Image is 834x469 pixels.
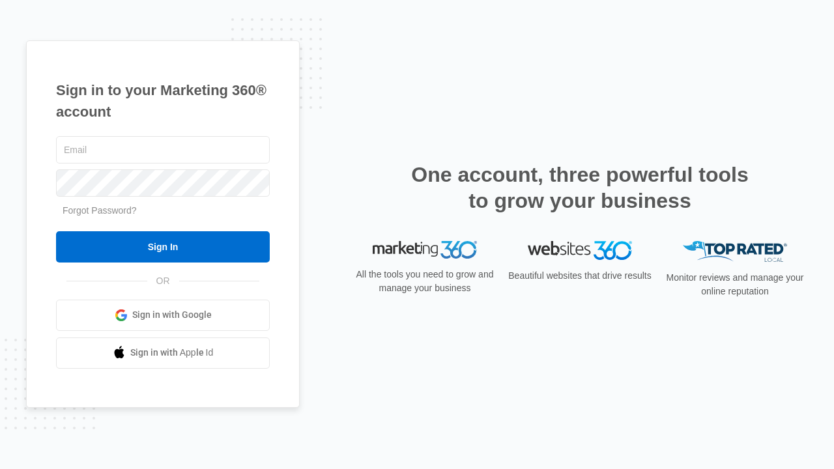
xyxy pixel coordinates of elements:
[56,337,270,369] a: Sign in with Apple Id
[683,241,787,263] img: Top Rated Local
[130,346,214,360] span: Sign in with Apple Id
[56,300,270,331] a: Sign in with Google
[528,241,632,260] img: Websites 360
[507,269,653,283] p: Beautiful websites that drive results
[56,231,270,263] input: Sign In
[56,136,270,163] input: Email
[352,268,498,295] p: All the tools you need to grow and manage your business
[373,241,477,259] img: Marketing 360
[147,274,179,288] span: OR
[132,308,212,322] span: Sign in with Google
[63,205,137,216] a: Forgot Password?
[662,271,808,298] p: Monitor reviews and manage your online reputation
[56,79,270,122] h1: Sign in to your Marketing 360® account
[407,162,753,214] h2: One account, three powerful tools to grow your business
